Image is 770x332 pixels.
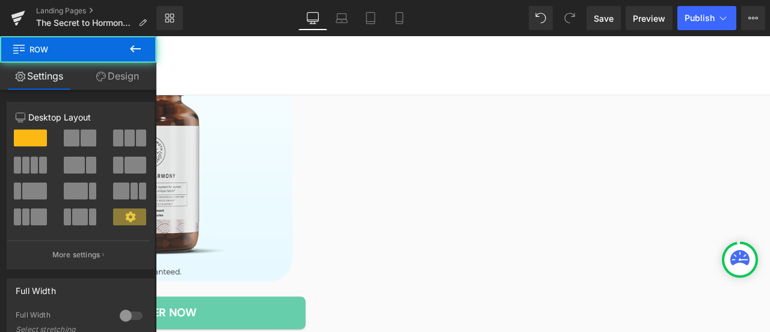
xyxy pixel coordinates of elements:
[16,310,108,323] div: Full Width
[36,6,156,16] a: Landing Pages
[16,279,56,296] div: Full Width
[741,6,765,30] button: More
[36,18,134,28] span: The Secret to Hormonal Balance for Women
[685,13,715,23] span: Publish
[529,6,553,30] button: Undo
[626,6,673,30] a: Preview
[677,6,736,30] button: Publish
[385,6,414,30] a: Mobile
[298,6,327,30] a: Desktop
[16,111,146,124] p: Desktop Layout
[78,63,156,90] a: Design
[156,6,183,30] a: New Library
[12,36,132,63] span: Row
[594,12,614,25] span: Save
[327,6,356,30] a: Laptop
[633,12,665,25] span: Preview
[7,240,149,269] button: More settings
[52,249,100,260] p: More settings
[356,6,385,30] a: Tablet
[558,6,582,30] button: Redo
